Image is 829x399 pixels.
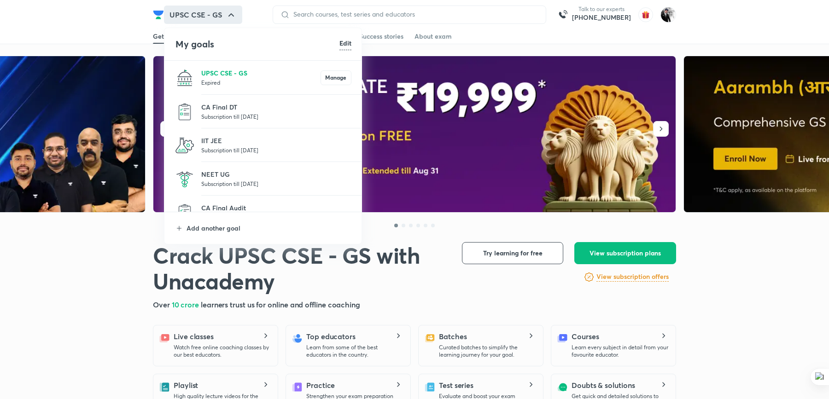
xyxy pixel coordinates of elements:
[201,102,351,112] p: CA Final DT
[201,136,351,145] p: IIT JEE
[175,203,194,222] img: CA Final Audit
[201,112,351,121] p: Subscription till [DATE]
[201,169,351,179] p: NEET UG
[175,103,194,121] img: CA Final DT
[175,69,194,87] img: UPSC CSE - GS
[187,223,351,233] p: Add another goal
[201,78,321,87] p: Expired
[321,70,351,85] button: Manage
[201,68,321,78] p: UPSC CSE - GS
[339,38,351,48] h6: Edit
[201,203,351,213] p: CA Final Audit
[201,179,351,188] p: Subscription till [DATE]
[201,145,351,155] p: Subscription till [DATE]
[175,136,194,155] img: IIT JEE
[175,170,194,188] img: NEET UG
[175,37,339,51] h4: My goals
